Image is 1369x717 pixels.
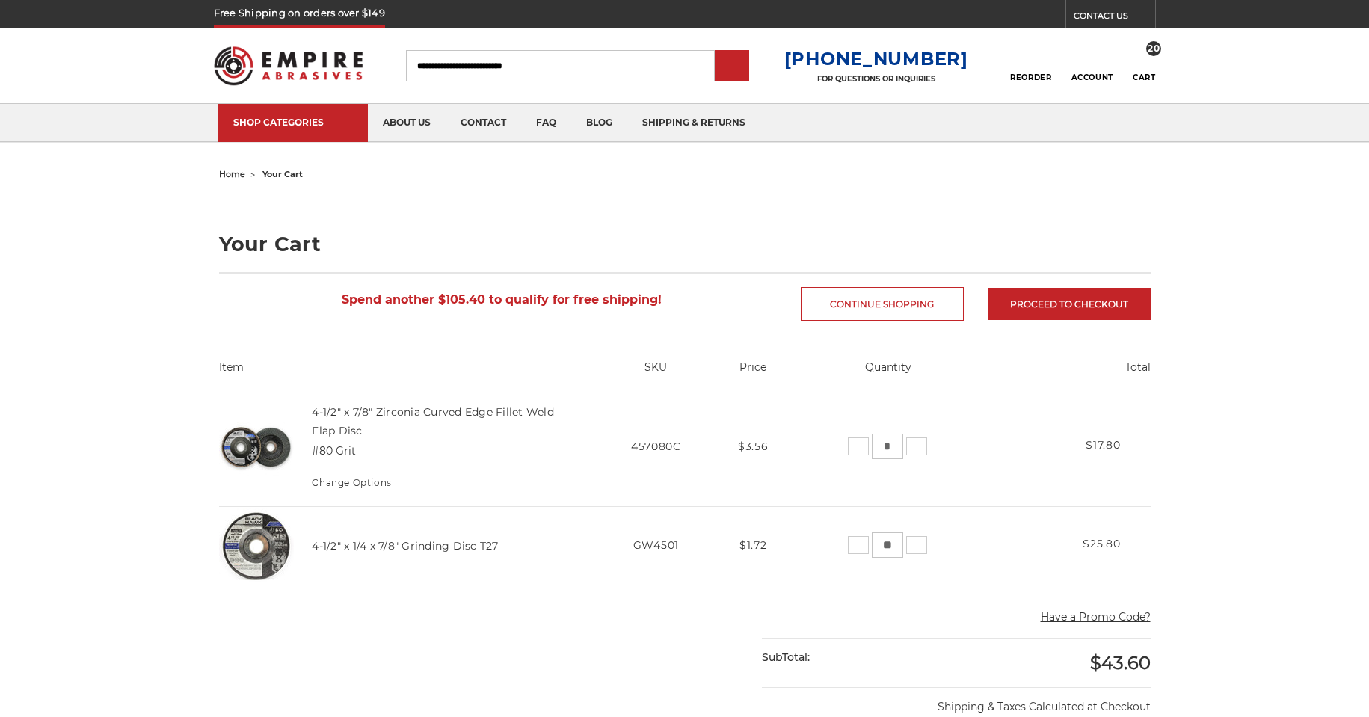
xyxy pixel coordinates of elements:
[312,539,498,553] a: 4-1/2" x 1/4 x 7/8" Grinding Disc T27
[872,532,903,558] input: 4-1/2" x 1/4 x 7/8" Grinding Disc T27 Quantity:
[219,234,1151,254] h1: Your Cart
[446,104,521,142] a: contact
[627,104,760,142] a: shipping & returns
[739,538,767,552] span: $1.72
[1010,73,1051,82] span: Reorder
[1083,537,1120,550] strong: $25.80
[214,37,363,95] img: Empire Abrasives
[1086,438,1120,452] strong: $17.80
[219,508,294,583] img: BHA grinding wheels for 4.5 inch angle grinder
[219,360,596,387] th: Item
[1133,73,1155,82] span: Cart
[872,434,903,459] input: 4-1/2" x 7/8" Zirconia Curved Edge Fillet Weld Flap Disc Quantity:
[716,360,790,387] th: Price
[738,440,769,453] span: $3.56
[312,443,356,459] dd: #80 Grit
[218,104,368,142] a: SHOP CATEGORIES
[233,117,353,128] div: SHOP CATEGORIES
[801,287,964,321] a: Continue Shopping
[633,538,679,552] span: GW4501
[1010,49,1051,81] a: Reorder
[784,74,968,84] p: FOR QUESTIONS OR INQUIRIES
[312,477,391,488] a: Change Options
[790,360,987,387] th: Quantity
[1074,7,1155,28] a: CONTACT US
[1041,609,1151,625] button: Have a Promo Code?
[762,687,1150,715] p: Shipping & Taxes Calculated at Checkout
[368,104,446,142] a: about us
[631,440,681,453] span: 457080C
[1071,73,1113,82] span: Account
[1146,41,1161,56] span: 20
[717,52,747,81] input: Submit
[219,410,294,484] img: Black Hawk Abrasives 4.5 inch curved edge flap disc
[595,360,716,387] th: SKU
[219,169,245,179] a: home
[342,292,662,307] span: Spend another $105.40 to qualify for free shipping!
[1090,652,1151,674] span: $43.60
[987,360,1150,387] th: Total
[312,405,554,437] a: 4-1/2" x 7/8" Zirconia Curved Edge Fillet Weld Flap Disc
[784,48,968,70] a: [PHONE_NUMBER]
[571,104,627,142] a: blog
[1133,49,1155,82] a: 20 Cart
[521,104,571,142] a: faq
[762,639,956,676] div: SubTotal:
[262,169,303,179] span: your cart
[988,288,1151,320] a: Proceed to checkout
